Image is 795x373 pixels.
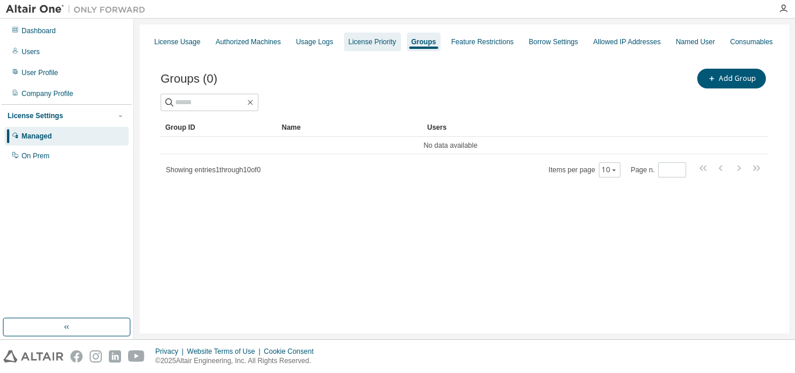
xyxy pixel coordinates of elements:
div: License Priority [349,37,396,47]
div: Authorized Machines [215,37,281,47]
div: Website Terms of Use [187,347,264,356]
div: Consumables [730,37,773,47]
span: Page n. [631,162,686,177]
div: Privacy [155,347,187,356]
div: Managed [22,132,52,141]
span: Items per page [549,162,620,177]
div: License Settings [8,111,63,120]
td: No data available [161,137,740,154]
img: instagram.svg [90,350,102,363]
div: License Usage [154,37,200,47]
div: Named User [676,37,715,47]
img: altair_logo.svg [3,350,63,363]
div: Usage Logs [296,37,333,47]
img: linkedin.svg [109,350,121,363]
div: Allowed IP Addresses [593,37,661,47]
img: youtube.svg [128,350,145,363]
span: Groups (0) [161,72,217,86]
div: Company Profile [22,89,73,98]
div: Groups [411,37,436,47]
div: Borrow Settings [529,37,578,47]
button: Add Group [697,69,766,88]
div: Users [22,47,40,56]
div: Dashboard [22,26,56,35]
span: Showing entries 1 through 10 of 0 [166,166,261,174]
div: Users [427,118,736,137]
div: On Prem [22,151,49,161]
p: © 2025 Altair Engineering, Inc. All Rights Reserved. [155,356,321,366]
div: User Profile [22,68,58,77]
div: Cookie Consent [264,347,320,356]
button: 10 [602,165,617,175]
div: Name [282,118,418,137]
div: Feature Restrictions [451,37,513,47]
img: facebook.svg [70,350,83,363]
div: Group ID [165,118,272,137]
img: Altair One [6,3,151,15]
